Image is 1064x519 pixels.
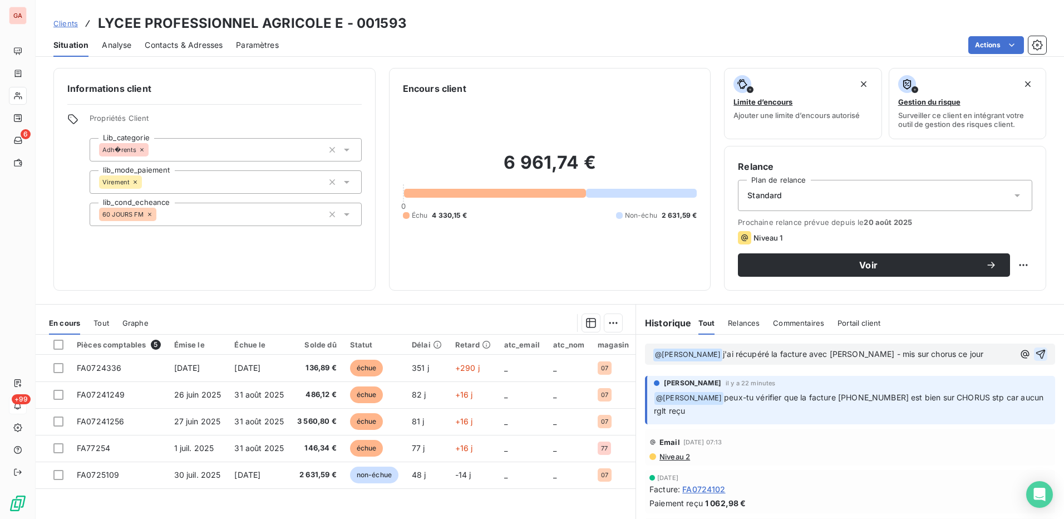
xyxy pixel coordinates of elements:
[77,363,121,373] span: FA0724336
[90,114,362,129] span: Propriétés Client
[412,443,425,453] span: 77 j
[968,36,1024,54] button: Actions
[297,340,337,349] div: Solde dû
[53,40,88,51] span: Situation
[122,319,149,327] span: Graphe
[350,440,383,457] span: échue
[504,340,540,349] div: atc_email
[145,40,223,51] span: Contacts & Adresses
[654,392,723,405] span: @ [PERSON_NAME]
[504,390,508,399] span: _
[658,452,690,461] span: Niveau 2
[898,97,960,106] span: Gestion du risque
[733,111,860,120] span: Ajouter une limite d’encours autorisé
[49,319,80,327] span: En cours
[234,340,284,349] div: Échue le
[553,390,556,399] span: _
[297,389,337,400] span: 486,12 €
[662,210,697,221] span: 2 631,59 €
[297,416,337,427] span: 3 560,80 €
[601,391,608,398] span: 07
[93,319,109,327] span: Tout
[174,340,221,349] div: Émise le
[350,386,383,403] span: échue
[53,19,78,28] span: Clients
[773,319,824,327] span: Commentaires
[102,179,130,185] span: Virement
[412,363,429,373] span: 351 j
[738,253,1010,277] button: Voir
[403,82,466,95] h6: Encours client
[412,417,425,426] span: 81 j
[412,390,426,399] span: 82 j
[664,378,721,388] span: [PERSON_NAME]
[601,418,608,425] span: 07
[649,497,703,509] span: Paiement reçu
[67,82,362,95] h6: Informations client
[412,340,442,349] div: Délai
[174,390,221,399] span: 26 juin 2025
[234,417,284,426] span: 31 août 2025
[455,363,480,373] span: +290 j
[553,340,584,349] div: atc_nom
[504,443,508,453] span: _
[98,13,407,33] h3: LYCEE PROFESSIONNEL AGRICOLE E - 001593
[504,417,508,426] span: _
[102,146,136,153] span: Adh�rents
[553,363,556,373] span: _
[9,7,27,25] div: GA
[625,210,657,221] span: Non-échu
[77,443,110,453] span: FA77254
[234,390,284,399] span: 31 août 2025
[53,18,78,29] a: Clients
[864,218,912,227] span: 20 août 2025
[297,363,337,374] span: 136,89 €
[350,467,398,483] span: non-échue
[77,390,125,399] span: FA07241249
[455,390,473,399] span: +16 j
[753,233,782,242] span: Niveau 1
[898,111,1037,129] span: Surveiller ce client en intégrant votre outil de gestion des risques client.
[149,145,157,155] input: Ajouter une valeur
[601,472,608,478] span: 07
[21,129,31,139] span: 6
[598,340,629,349] div: magasin
[726,380,776,386] span: il y a 22 minutes
[553,443,556,453] span: _
[234,363,260,373] span: [DATE]
[751,261,986,270] span: Voir
[455,417,473,426] span: +16 j
[151,340,161,350] span: 5
[401,202,406,210] span: 0
[455,443,473,453] span: +16 j
[653,349,722,361] span: @ [PERSON_NAME]
[657,474,678,481] span: [DATE]
[77,470,119,479] span: FA0725109
[553,470,556,479] span: _
[659,438,680,447] span: Email
[412,470,426,479] span: 48 j
[12,394,31,404] span: +99
[297,443,337,454] span: 146,34 €
[412,210,428,221] span: Échu
[403,151,697,185] h2: 6 961,74 €
[724,68,881,139] button: Limite d’encoursAjouter une limite d’encours autorisé
[432,210,467,221] span: 4 330,15 €
[455,340,491,349] div: Retard
[705,497,746,509] span: 1 062,98 €
[142,177,151,187] input: Ajouter une valeur
[174,417,221,426] span: 27 juin 2025
[601,365,608,371] span: 07
[504,363,508,373] span: _
[234,443,284,453] span: 31 août 2025
[102,40,131,51] span: Analyse
[9,494,27,512] img: Logo LeanPay
[174,470,221,479] span: 30 juil. 2025
[504,470,508,479] span: _
[698,319,715,327] span: Tout
[738,218,1032,227] span: Prochaine relance prévue depuis le
[156,209,165,219] input: Ajouter une valeur
[297,469,337,481] span: 2 631,59 €
[77,417,125,426] span: FA07241256
[728,319,760,327] span: Relances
